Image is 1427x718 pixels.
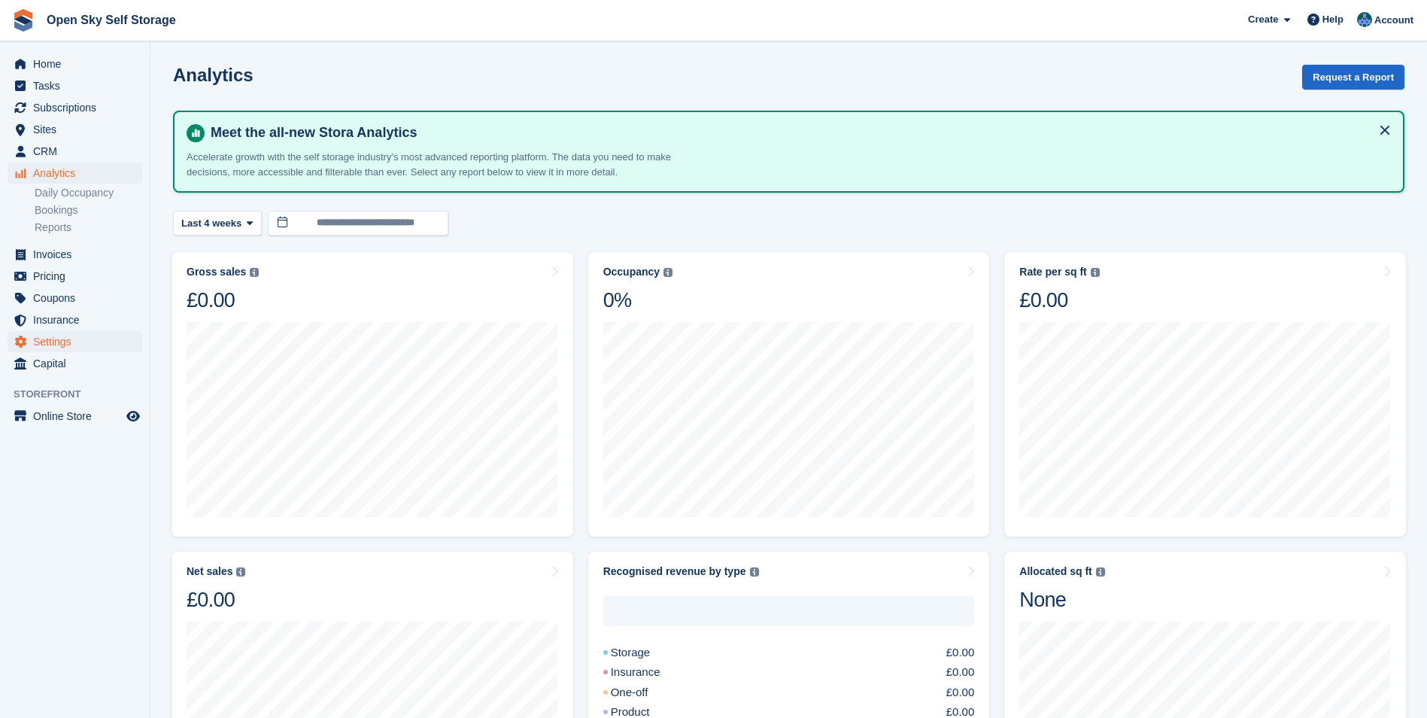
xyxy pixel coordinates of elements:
a: menu [8,331,142,352]
img: icon-info-grey-7440780725fd019a000dd9b08b2336e03edf1995a4989e88bcd33f0948082b44.svg [663,268,673,277]
div: £0.00 [946,684,975,701]
span: Capital [33,353,123,374]
div: £0.00 [187,587,245,613]
span: Coupons [33,288,123,309]
div: Storage [603,644,687,662]
div: £0.00 [1019,288,1099,313]
a: menu [8,75,142,96]
div: Net sales [187,565,232,578]
p: Accelerate growth with the self storage industry's most advanced reporting platform. The data you... [187,150,713,179]
div: None [1019,587,1104,613]
button: Request a Report [1302,65,1404,90]
div: One-off [603,684,685,701]
img: icon-info-grey-7440780725fd019a000dd9b08b2336e03edf1995a4989e88bcd33f0948082b44.svg [1096,567,1105,577]
span: Subscriptions [33,97,123,118]
a: menu [8,141,142,162]
a: Preview store [124,407,142,425]
a: menu [8,244,142,265]
div: 0% [603,288,673,313]
img: icon-info-grey-7440780725fd019a000dd9b08b2336e03edf1995a4989e88bcd33f0948082b44.svg [236,567,245,577]
span: Help [1322,12,1344,27]
div: £0.00 [187,288,259,313]
div: Insurance [603,664,697,681]
div: £0.00 [946,664,975,681]
button: Last 4 weeks [173,211,262,236]
span: Analytics [33,163,123,184]
a: Reports [35,221,142,235]
span: Tasks [33,75,123,96]
div: Recognised revenue by type [603,565,746,578]
div: Occupancy [603,266,660,278]
span: Home [33,53,123,75]
span: Invoices [33,244,123,265]
div: Gross sales [187,266,246,278]
div: Rate per sq ft [1019,266,1086,278]
a: menu [8,97,142,118]
span: Storefront [14,387,150,402]
span: Create [1248,12,1278,27]
a: Bookings [35,203,142,218]
a: menu [8,119,142,140]
h2: Analytics [173,65,254,85]
span: Pricing [33,266,123,287]
img: icon-info-grey-7440780725fd019a000dd9b08b2336e03edf1995a4989e88bcd33f0948082b44.svg [250,268,259,277]
span: Settings [33,331,123,352]
a: menu [8,353,142,374]
img: icon-info-grey-7440780725fd019a000dd9b08b2336e03edf1995a4989e88bcd33f0948082b44.svg [1091,268,1100,277]
span: CRM [33,141,123,162]
div: £0.00 [946,644,975,662]
span: Insurance [33,309,123,330]
span: Last 4 weeks [181,216,241,231]
a: Daily Occupancy [35,186,142,200]
span: Sites [33,119,123,140]
a: menu [8,288,142,309]
img: icon-info-grey-7440780725fd019a000dd9b08b2336e03edf1995a4989e88bcd33f0948082b44.svg [750,567,759,577]
h4: Meet the all-new Stora Analytics [205,124,1391,141]
a: menu [8,53,142,75]
a: menu [8,163,142,184]
a: menu [8,406,142,427]
div: Allocated sq ft [1019,565,1092,578]
a: Open Sky Self Storage [41,8,182,32]
a: menu [8,266,142,287]
span: Online Store [33,406,123,427]
a: menu [8,309,142,330]
img: stora-icon-8386f47178a22dfd0bd8f6a31ec36ba5ce8667c1dd55bd0f319d3a0aa187defe.svg [12,9,35,32]
span: Account [1374,13,1413,28]
img: Damon Boniface [1357,12,1372,27]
